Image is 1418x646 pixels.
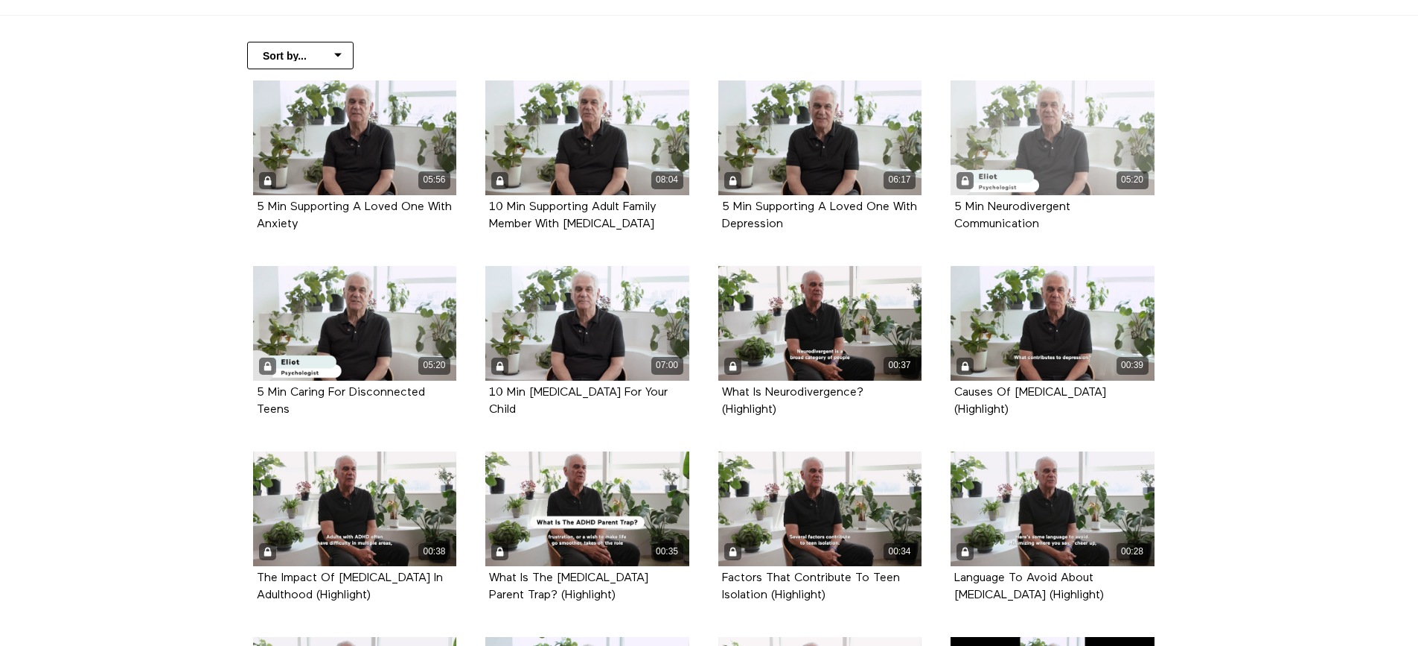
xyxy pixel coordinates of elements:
strong: 5 Min Supporting A Loved One With Anxiety [257,201,452,230]
a: 5 Min Supporting A Loved One With Anxiety 05:56 [253,80,457,195]
a: What Is The ADHD Parent Trap? (Highlight) 00:35 [485,452,689,566]
a: 10 Min Psychological Testing For Your Child 07:00 [485,266,689,381]
a: The Impact Of ADHD In Adulthood (Highlight) 00:38 [253,452,457,566]
a: 5 Min Neurodivergent Communication [954,201,1070,229]
div: 06:17 [884,171,916,189]
a: 5 Min Supporting A Loved One With Depression [722,201,917,229]
div: 00:39 [1117,357,1149,374]
div: 05:56 [418,171,450,189]
div: 00:34 [884,543,916,560]
a: What Is Neurodivergence? (Highlight) 00:37 [718,266,922,381]
strong: 10 Min Psychological Testing For Your Child [489,387,668,416]
div: 05:20 [1117,171,1149,189]
strong: 10 Min Supporting Adult Family Member With ADHD [489,201,657,230]
div: 00:37 [884,357,916,374]
a: What Is Neurodivergence? (Highlight) [722,387,863,415]
a: Language To Avoid About Depression (Highlight) 00:28 [951,452,1154,566]
div: 07:00 [651,357,683,374]
div: 05:20 [418,357,450,374]
a: 10 Min Supporting Adult Family Member With [MEDICAL_DATA] [489,201,657,229]
strong: Causes Of Depression (Highlight) [954,387,1106,416]
a: Language To Avoid About [MEDICAL_DATA] (Highlight) [954,572,1104,601]
a: What Is The [MEDICAL_DATA] Parent Trap? (Highlight) [489,572,648,601]
a: 5 Min Neurodivergent Communication 05:20 [951,80,1154,195]
strong: Factors That Contribute To Teen Isolation (Highlight) [722,572,900,601]
a: 5 Min Caring For Disconnected Teens [257,387,425,415]
strong: 5 Min Neurodivergent Communication [954,201,1070,230]
div: 08:04 [651,171,683,189]
a: Factors That Contribute To Teen Isolation (Highlight) 00:34 [718,452,922,566]
strong: What Is The ADHD Parent Trap? (Highlight) [489,572,648,601]
a: The Impact Of [MEDICAL_DATA] In Adulthood (Highlight) [257,572,443,601]
a: 5 Min Supporting A Loved One With Depression 06:17 [718,80,922,195]
a: 5 Min Supporting A Loved One With Anxiety [257,201,452,229]
a: Causes Of Depression (Highlight) 00:39 [951,266,1154,381]
a: Factors That Contribute To Teen Isolation (Highlight) [722,572,900,601]
strong: Language To Avoid About Depression (Highlight) [954,572,1104,601]
strong: The Impact Of ADHD In Adulthood (Highlight) [257,572,443,601]
a: 5 Min Caring For Disconnected Teens 05:20 [253,266,457,381]
a: 10 Min Supporting Adult Family Member With ADHD 08:04 [485,80,689,195]
div: 00:35 [651,543,683,560]
a: 10 Min [MEDICAL_DATA] For Your Child [489,387,668,415]
div: 00:38 [418,543,450,560]
div: 00:28 [1117,543,1149,560]
a: Causes Of [MEDICAL_DATA] (Highlight) [954,387,1106,415]
strong: 5 Min Supporting A Loved One With Depression [722,201,917,230]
